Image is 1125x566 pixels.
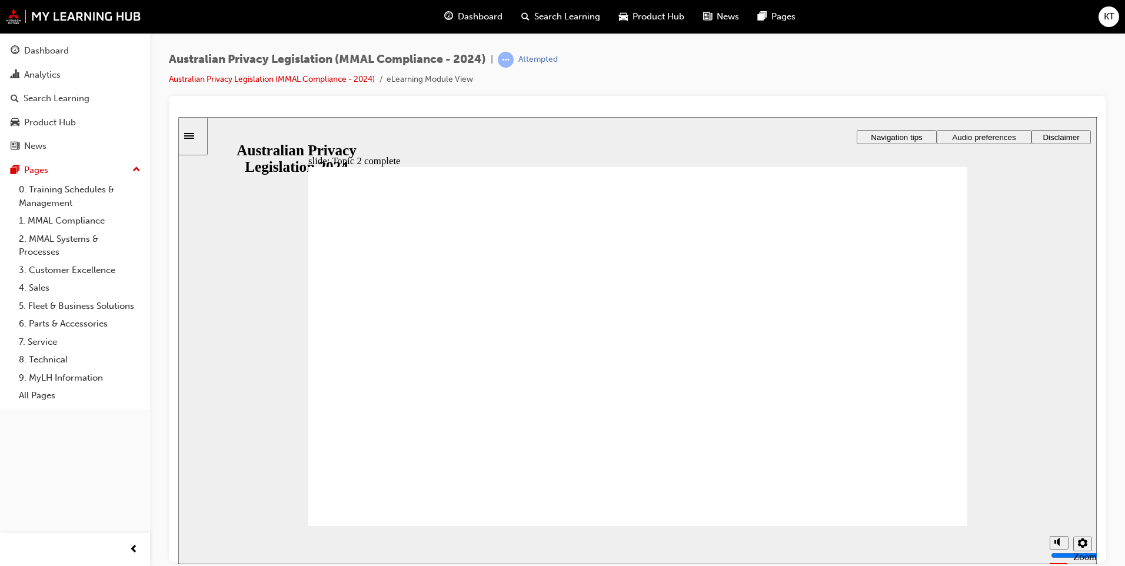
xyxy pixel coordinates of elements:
[169,74,375,84] a: Australian Privacy Legislation (MMAL Compliance - 2024)
[14,369,145,387] a: 9. MyLH Information
[693,16,744,25] span: Navigation tips
[387,73,473,86] li: eLearning Module View
[5,38,145,159] button: DashboardAnalyticsSearch LearningProduct HubNews
[748,5,805,29] a: pages-iconPages
[619,9,628,24] span: car-icon
[24,116,76,129] div: Product Hub
[717,10,739,24] span: News
[169,53,486,66] span: Australian Privacy Legislation (MMAL Compliance - 2024)
[534,10,600,24] span: Search Learning
[771,10,796,24] span: Pages
[11,70,19,81] span: chart-icon
[694,5,748,29] a: news-iconNews
[24,164,48,177] div: Pages
[703,9,712,24] span: news-icon
[895,434,918,469] label: Zoom to fit
[11,141,19,152] span: news-icon
[758,13,853,27] button: Audio preferences
[129,542,138,557] span: prev-icon
[5,64,145,86] a: Analytics
[774,16,837,25] span: Audio preferences
[14,261,145,279] a: 3. Customer Excellence
[14,230,145,261] a: 2. MMAL Systems & Processes
[11,118,19,128] span: car-icon
[853,13,913,27] button: Disclaimer
[435,5,512,29] a: guage-iconDashboard
[11,165,19,176] span: pages-icon
[678,13,758,27] button: Navigation tips
[5,159,145,181] button: Pages
[24,92,89,105] div: Search Learning
[14,351,145,369] a: 8. Technical
[14,333,145,351] a: 7. Service
[11,46,19,56] span: guage-icon
[11,94,19,104] span: search-icon
[1099,6,1119,27] button: KT
[491,53,493,66] span: |
[521,9,530,24] span: search-icon
[758,9,767,24] span: pages-icon
[864,16,901,25] span: Disclaimer
[633,10,684,24] span: Product Hub
[5,88,145,109] a: Search Learning
[24,68,61,82] div: Analytics
[14,297,145,315] a: 5. Fleet & Business Solutions
[5,112,145,134] a: Product Hub
[24,44,69,58] div: Dashboard
[14,181,145,212] a: 0. Training Schedules & Management
[866,409,913,447] div: misc controls
[14,387,145,405] a: All Pages
[5,135,145,157] a: News
[1104,10,1114,24] span: KT
[498,52,514,68] span: learningRecordVerb_ATTEMPT-icon
[5,40,145,62] a: Dashboard
[24,139,46,153] div: News
[518,54,558,65] div: Attempted
[444,9,453,24] span: guage-icon
[873,434,948,443] input: volume
[458,10,502,24] span: Dashboard
[871,419,890,432] button: Mute (Ctrl+Alt+M)
[610,5,694,29] a: car-iconProduct Hub
[14,279,145,297] a: 4. Sales
[132,162,141,178] span: up-icon
[14,212,145,230] a: 1. MMAL Compliance
[6,9,141,24] img: mmal
[14,315,145,333] a: 6. Parts & Accessories
[512,5,610,29] a: search-iconSearch Learning
[895,419,914,434] button: Settings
